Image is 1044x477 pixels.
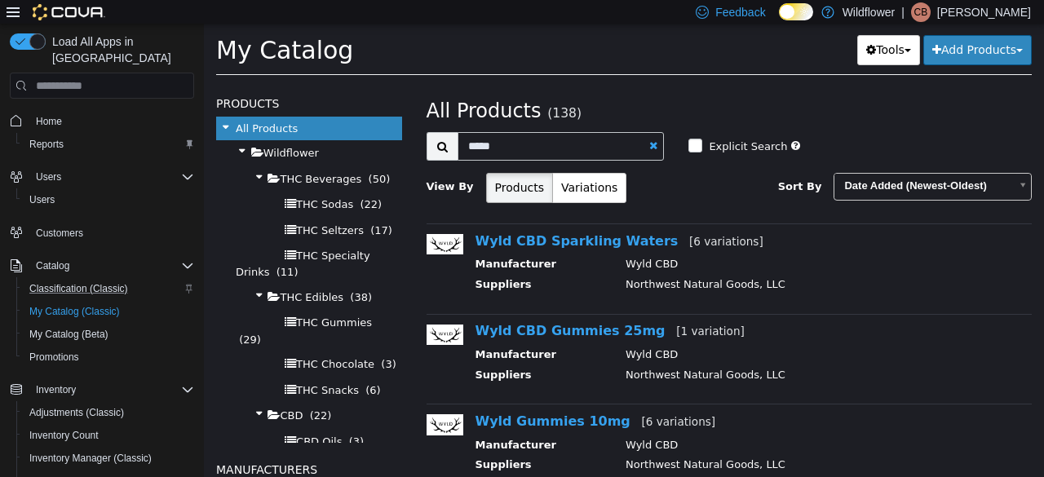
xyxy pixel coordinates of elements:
button: My Catalog (Classic) [16,300,201,323]
span: My Catalog (Beta) [23,325,194,344]
button: Variations [348,149,422,179]
th: Manufacturer [272,323,410,343]
a: Promotions [23,347,86,367]
span: Promotions [29,351,79,364]
th: Suppliers [272,343,410,364]
span: Promotions [23,347,194,367]
p: | [901,2,905,22]
span: View By [223,157,270,169]
span: Inventory [36,383,76,396]
th: Suppliers [272,253,410,273]
span: THC Beverages [76,149,157,161]
span: THC Seltzers [92,201,160,213]
button: Promotions [16,346,201,369]
a: Home [29,112,69,131]
td: Wyld CBD [409,232,825,253]
th: Suppliers [272,433,410,453]
button: Users [29,167,68,187]
span: Users [23,190,194,210]
span: Inventory Manager (Classic) [23,448,194,468]
span: Home [36,115,62,128]
span: THC Snacks [92,360,155,373]
td: Wyld CBD [409,323,825,343]
span: Inventory Count [29,429,99,442]
button: Catalog [3,254,201,277]
small: [1 variation] [472,301,541,314]
button: Products [282,149,349,179]
span: Reports [29,138,64,151]
td: Northwest Natural Goods, LLC [409,253,825,273]
a: Wyld CBD Gummies 25mg[1 variation] [272,299,541,315]
span: THC Sodas [92,174,149,187]
button: Users [16,188,201,211]
span: THC Chocolate [92,334,170,347]
span: CBD [76,386,99,398]
span: Inventory Manager (Classic) [29,452,152,465]
a: My Catalog (Classic) [23,302,126,321]
button: Adjustments (Classic) [16,401,201,424]
a: Users [23,190,61,210]
span: My Catalog [12,12,149,41]
span: Classification (Classic) [29,282,128,295]
a: Adjustments (Classic) [23,403,130,422]
p: [PERSON_NAME] [937,2,1031,22]
span: Catalog [29,256,194,276]
small: [6 variations] [485,211,560,224]
span: Wildflower [60,123,115,135]
span: Catalog [36,259,69,272]
p: Wildflower [843,2,896,22]
img: Cova [33,4,105,20]
span: Users [29,193,55,206]
span: Dark Mode [779,20,780,21]
span: All Products [32,99,94,111]
span: (22) [106,386,128,398]
small: (138) [343,82,378,97]
a: Classification (Classic) [23,279,135,298]
span: Customers [36,227,83,240]
button: Classification (Classic) [16,277,201,300]
span: (11) [73,242,95,254]
span: Feedback [715,4,765,20]
button: Inventory Manager (Classic) [16,447,201,470]
span: Date Added (Newest-Oldest) [630,150,806,175]
span: My Catalog (Classic) [29,305,120,318]
img: 150 [223,210,259,231]
span: THC Edibles [76,267,139,280]
button: Reports [16,133,201,156]
span: (6) [161,360,176,373]
span: (3) [177,334,192,347]
span: CBD Oils [92,412,138,424]
th: Manufacturer [272,232,410,253]
span: Adjustments (Classic) [23,403,194,422]
h5: Products [12,70,198,90]
span: Users [29,167,194,187]
small: [6 variations] [437,391,511,404]
button: My Catalog (Beta) [16,323,201,346]
span: (29) [35,310,57,322]
button: Inventory [29,380,82,400]
a: Reports [23,135,70,154]
th: Manufacturer [272,413,410,434]
button: Inventory Count [16,424,201,447]
div: Crystale Bernander [911,2,931,22]
a: Wyld Gummies 10mg[6 variations] [272,390,512,405]
a: Customers [29,223,90,243]
span: (3) [145,412,160,424]
span: Inventory [29,380,194,400]
a: Inventory Count [23,426,105,445]
span: Customers [29,223,194,243]
span: My Catalog (Classic) [23,302,194,321]
span: (22) [157,174,179,187]
button: Catalog [29,256,76,276]
span: Reports [23,135,194,154]
button: Customers [3,221,201,245]
a: Wyld CBD Sparkling Waters[6 variations] [272,210,560,225]
button: Inventory [3,378,201,401]
img: 150 [223,301,259,321]
a: My Catalog (Beta) [23,325,115,344]
td: Northwest Natural Goods, LLC [409,343,825,364]
button: Tools [653,11,716,42]
h5: Manufacturers [12,436,198,456]
span: (38) [146,267,168,280]
span: (50) [165,149,187,161]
